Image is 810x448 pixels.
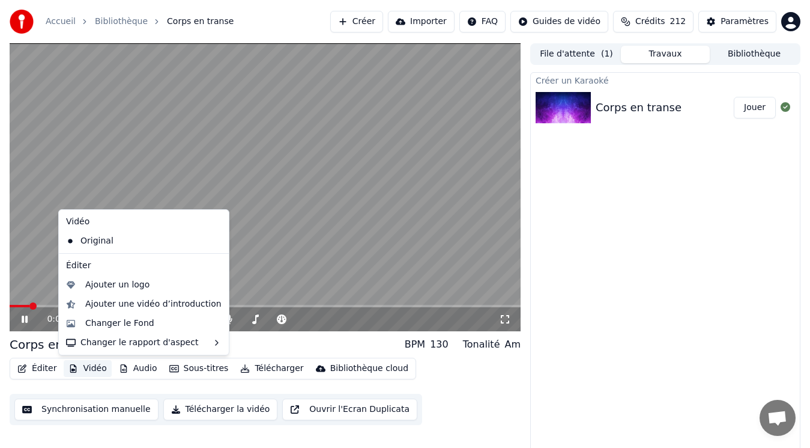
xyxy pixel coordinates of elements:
img: youka [10,10,34,34]
button: Audio [114,360,162,377]
span: Corps en transe [167,16,234,28]
button: Éditer [13,360,61,377]
button: FAQ [459,11,506,32]
div: Changer le rapport d'aspect [61,333,226,352]
button: Crédits212 [613,11,694,32]
nav: breadcrumb [46,16,234,28]
span: 212 [669,16,686,28]
div: Tonalité [463,337,500,352]
div: Vidéo [61,212,226,232]
button: Paramètres [698,11,776,32]
button: Bibliothèque [710,46,799,63]
div: 130 [430,337,449,352]
div: / [47,313,76,325]
button: Sous-titres [165,360,234,377]
div: Éditer [61,256,226,275]
span: Crédits [635,16,665,28]
div: Original [61,232,208,251]
div: Changer le Fond [85,318,154,330]
div: Bibliothèque cloud [330,363,408,375]
button: Importer [388,11,455,32]
div: Corps en transe [596,99,682,116]
button: Guides de vidéo [510,11,608,32]
div: Paramètres [721,16,769,28]
a: Bibliothèque [95,16,148,28]
button: Créer [330,11,383,32]
button: Vidéo [64,360,111,377]
div: Corps en transe [10,336,105,353]
span: ( 1 ) [601,48,613,60]
div: Am [504,337,521,352]
button: Télécharger la vidéo [163,399,278,420]
button: Télécharger [235,360,308,377]
div: Ajouter une vidéo d’introduction [85,298,222,310]
button: File d'attente [532,46,621,63]
div: Ouvrir le chat [760,400,796,436]
a: Accueil [46,16,76,28]
div: Ajouter un logo [85,279,150,291]
button: Synchronisation manuelle [14,399,159,420]
span: 0:08 [47,313,65,325]
button: Ouvrir l'Ecran Duplicata [282,399,417,420]
button: Jouer [734,97,776,118]
div: Créer un Karaoké [531,73,800,87]
button: Travaux [621,46,710,63]
div: BPM [405,337,425,352]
